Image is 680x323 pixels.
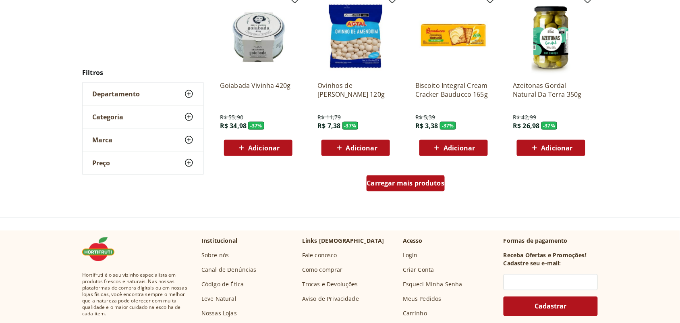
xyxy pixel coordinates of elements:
h3: Receba Ofertas e Promoções! [504,252,587,260]
h2: Filtros [82,65,204,81]
button: Adicionar [517,140,585,156]
span: Adicionar [541,145,573,151]
a: Criar Conta [403,266,434,274]
a: Fale conosco [302,252,337,260]
img: Hortifruti [82,237,122,261]
a: Aviso de Privacidade [302,295,359,303]
span: R$ 42,99 [513,113,536,121]
a: Ovinhos de [PERSON_NAME] 120g [317,81,394,99]
span: R$ 5,39 [415,113,435,121]
a: Como comprar [302,266,343,274]
p: Acesso [403,237,423,245]
button: Preço [83,152,203,174]
span: Adicionar [444,145,475,151]
a: Leve Natural [201,295,236,303]
a: Código de Ética [201,281,244,289]
a: Carregar mais produtos [367,175,445,195]
a: Nossas Lojas [201,310,237,318]
button: Departamento [83,83,203,105]
button: Adicionar [224,140,292,156]
span: Adicionar [346,145,377,151]
span: - 37 % [440,122,456,130]
a: Esqueci Minha Senha [403,281,462,289]
span: R$ 7,38 [317,121,340,130]
a: Trocas e Devoluções [302,281,358,289]
span: Marca [92,136,112,144]
span: R$ 34,98 [220,121,247,130]
span: R$ 3,38 [415,121,438,130]
p: Institucional [201,237,237,245]
button: Categoria [83,106,203,128]
span: Adicionar [248,145,280,151]
button: Marca [83,129,203,151]
span: - 37 % [342,122,359,130]
span: - 37 % [248,122,264,130]
p: Formas de pagamento [504,237,598,245]
span: R$ 11,79 [317,113,341,121]
span: Carregar mais produtos [367,180,445,187]
a: Login [403,252,418,260]
a: Sobre nós [201,252,229,260]
a: Carrinho [403,310,427,318]
span: Hortifruti é o seu vizinho especialista em produtos frescos e naturais. Nas nossas plataformas de... [82,272,189,317]
span: Preço [92,159,110,167]
p: Links [DEMOGRAPHIC_DATA] [302,237,384,245]
button: Adicionar [419,140,488,156]
a: Canal de Denúncias [201,266,257,274]
a: Biscoito Integral Cream Cracker Bauducco 165g [415,81,492,99]
span: Cadastrar [535,303,567,310]
a: Meus Pedidos [403,295,442,303]
button: Adicionar [321,140,390,156]
span: R$ 26,98 [513,121,539,130]
a: Goiabada Vivinha 420g [220,81,296,99]
span: - 37 % [541,122,558,130]
button: Cadastrar [504,297,598,316]
span: Categoria [92,113,123,121]
a: Azeitonas Gordal Natural Da Terra 350g [513,81,589,99]
h3: Cadastre seu e-mail: [504,260,561,268]
span: Departamento [92,90,140,98]
span: R$ 55,90 [220,113,243,121]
